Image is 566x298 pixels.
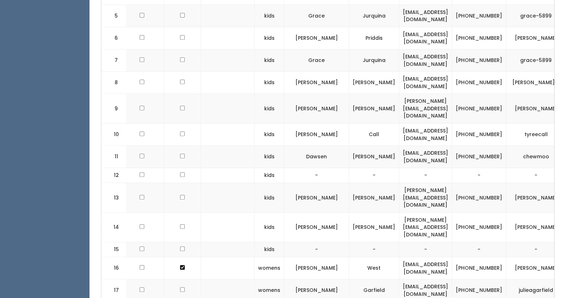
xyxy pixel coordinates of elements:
td: - [349,168,399,183]
td: [PERSON_NAME] [284,212,349,242]
td: 11 [101,146,126,168]
td: - [452,168,506,183]
td: 15 [101,242,126,257]
td: kids [255,183,284,212]
td: [PERSON_NAME] [284,257,349,279]
td: 7 [101,49,126,71]
td: 6 [101,27,126,49]
td: 8 [101,72,126,94]
td: [PERSON_NAME] [506,257,566,279]
td: [PHONE_NUMBER] [452,27,506,49]
td: [PHONE_NUMBER] [452,183,506,212]
td: 10 [101,124,126,146]
td: [PERSON_NAME] [349,183,399,212]
td: [PERSON_NAME] [349,146,399,168]
td: kids [255,146,284,168]
td: [EMAIL_ADDRESS][DOMAIN_NAME] [399,49,452,71]
td: [PHONE_NUMBER] [452,212,506,242]
td: - [399,168,452,183]
td: grace-5899 [506,49,566,71]
td: West [349,257,399,279]
td: kids [255,72,284,94]
td: [PHONE_NUMBER] [452,257,506,279]
td: tyreecall [506,124,566,146]
td: - [452,242,506,257]
td: chewmoo [506,146,566,168]
td: kids [255,5,284,27]
td: kids [255,49,284,71]
td: [PERSON_NAME][EMAIL_ADDRESS][DOMAIN_NAME] [399,183,452,212]
td: [EMAIL_ADDRESS][DOMAIN_NAME] [399,257,452,279]
td: [PERSON_NAME] [284,72,349,94]
td: kids [255,27,284,49]
td: [PERSON_NAME] [506,94,566,124]
td: Grace [284,5,349,27]
td: [PHONE_NUMBER] [452,49,506,71]
td: 13 [101,183,126,212]
td: kids [255,124,284,146]
td: [PERSON_NAME]-1 [506,72,566,94]
td: [PHONE_NUMBER] [452,72,506,94]
td: - [349,242,399,257]
td: [PERSON_NAME][EMAIL_ADDRESS][DOMAIN_NAME] [399,94,452,124]
td: womens [255,257,284,279]
td: [EMAIL_ADDRESS][DOMAIN_NAME] [399,124,452,146]
td: - [399,242,452,257]
td: - [284,242,349,257]
td: [PHONE_NUMBER] [452,124,506,146]
td: Dawsen [284,146,349,168]
td: [PERSON_NAME] [349,94,399,124]
td: Jurquina [349,49,399,71]
td: [PHONE_NUMBER] [452,146,506,168]
td: [PERSON_NAME] [284,94,349,124]
td: [PERSON_NAME] [506,183,566,212]
td: 16 [101,257,126,279]
td: [EMAIL_ADDRESS][DOMAIN_NAME] [399,72,452,94]
td: [EMAIL_ADDRESS][DOMAIN_NAME] [399,5,452,27]
td: - [506,168,566,183]
td: Call [349,124,399,146]
td: grace-5899 [506,5,566,27]
td: [PERSON_NAME] [284,124,349,146]
td: 12 [101,168,126,183]
td: - [506,242,566,257]
td: [PERSON_NAME] [349,72,399,94]
td: kids [255,94,284,124]
td: kids [255,212,284,242]
td: kids [255,242,284,257]
td: [PERSON_NAME] [284,183,349,212]
td: Grace [284,49,349,71]
td: [PERSON_NAME] [349,212,399,242]
td: 5 [101,5,126,27]
td: [PERSON_NAME] [506,212,566,242]
td: Jurquina [349,5,399,27]
td: 9 [101,94,126,124]
td: [PHONE_NUMBER] [452,5,506,27]
td: [EMAIL_ADDRESS][DOMAIN_NAME] [399,146,452,168]
td: [PERSON_NAME][EMAIL_ADDRESS][DOMAIN_NAME] [399,212,452,242]
td: [PHONE_NUMBER] [452,94,506,124]
td: Priddis [349,27,399,49]
td: - [284,168,349,183]
td: 14 [101,212,126,242]
td: [EMAIL_ADDRESS][DOMAIN_NAME] [399,27,452,49]
td: kids [255,168,284,183]
td: [PERSON_NAME] [284,27,349,49]
td: [PERSON_NAME] [506,27,566,49]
